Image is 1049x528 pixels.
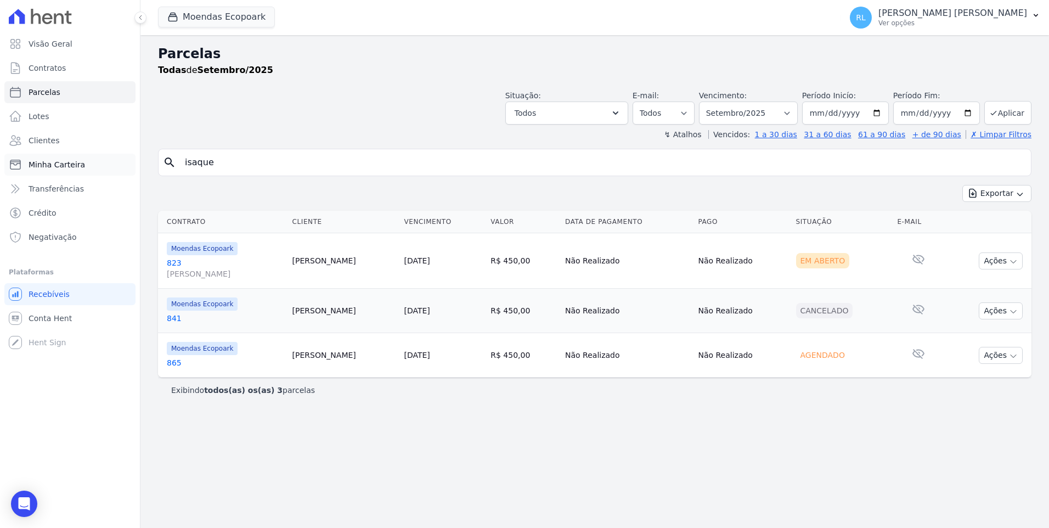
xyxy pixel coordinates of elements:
a: Transferências [4,178,136,200]
a: Recebíveis [4,283,136,305]
th: Situação [792,211,893,233]
a: 1 a 30 dias [755,130,797,139]
td: R$ 450,00 [486,289,561,333]
a: Contratos [4,57,136,79]
span: Moendas Ecopoark [167,297,238,311]
td: Não Realizado [693,333,791,378]
a: Conta Hent [4,307,136,329]
span: [PERSON_NAME] [167,268,284,279]
i: search [163,156,176,169]
span: Crédito [29,207,57,218]
a: Visão Geral [4,33,136,55]
a: Minha Carteira [4,154,136,176]
td: Não Realizado [561,333,693,378]
a: [DATE] [404,306,430,315]
span: Recebíveis [29,289,70,300]
span: Clientes [29,135,59,146]
div: Plataformas [9,266,131,279]
td: Não Realizado [693,233,791,289]
td: Não Realizado [561,233,693,289]
span: Lotes [29,111,49,122]
p: [PERSON_NAME] [PERSON_NAME] [878,8,1027,19]
th: Valor [486,211,561,233]
td: R$ 450,00 [486,333,561,378]
a: Crédito [4,202,136,224]
td: [PERSON_NAME] [288,233,400,289]
span: Todos [515,106,536,120]
button: Moendas Ecopoark [158,7,275,27]
button: Aplicar [984,101,1031,125]
th: E-mail [893,211,944,233]
a: Negativação [4,226,136,248]
th: Vencimento [399,211,486,233]
label: Vencimento: [699,91,747,100]
button: Exportar [962,185,1031,202]
button: Ações [979,252,1023,269]
strong: Setembro/2025 [198,65,273,75]
button: Todos [505,102,628,125]
th: Cliente [288,211,400,233]
strong: Todas [158,65,187,75]
a: 865 [167,357,284,368]
td: R$ 450,00 [486,233,561,289]
button: Ações [979,302,1023,319]
h2: Parcelas [158,44,1031,64]
a: + de 90 dias [912,130,961,139]
p: de [158,64,273,77]
td: Não Realizado [561,289,693,333]
div: Agendado [796,347,849,363]
span: Visão Geral [29,38,72,49]
th: Data de Pagamento [561,211,693,233]
span: Minha Carteira [29,159,85,170]
span: Moendas Ecopoark [167,242,238,255]
label: Período Inicío: [802,91,856,100]
label: E-mail: [633,91,659,100]
a: 841 [167,313,284,324]
td: Não Realizado [693,289,791,333]
a: ✗ Limpar Filtros [966,130,1031,139]
div: Open Intercom Messenger [11,491,37,517]
span: Contratos [29,63,66,74]
span: Moendas Ecopoark [167,342,238,355]
p: Exibindo parcelas [171,385,315,396]
th: Pago [693,211,791,233]
label: Vencidos: [708,130,750,139]
div: Em Aberto [796,253,850,268]
a: Clientes [4,130,136,151]
button: RL [PERSON_NAME] [PERSON_NAME] Ver opções [841,2,1049,33]
a: 61 a 90 dias [858,130,905,139]
a: [DATE] [404,256,430,265]
label: Situação: [505,91,541,100]
b: todos(as) os(as) 3 [204,386,283,395]
span: Negativação [29,232,77,243]
span: RL [856,14,866,21]
span: Transferências [29,183,84,194]
th: Contrato [158,211,288,233]
div: Cancelado [796,303,853,318]
span: Parcelas [29,87,60,98]
a: Parcelas [4,81,136,103]
a: Lotes [4,105,136,127]
a: 823[PERSON_NAME] [167,257,284,279]
label: Período Fim: [893,90,980,102]
button: Ações [979,347,1023,364]
a: [DATE] [404,351,430,360]
span: Conta Hent [29,313,72,324]
label: ↯ Atalhos [664,130,701,139]
td: [PERSON_NAME] [288,289,400,333]
td: [PERSON_NAME] [288,333,400,378]
input: Buscar por nome do lote ou do cliente [178,151,1027,173]
a: 31 a 60 dias [804,130,851,139]
p: Ver opções [878,19,1027,27]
